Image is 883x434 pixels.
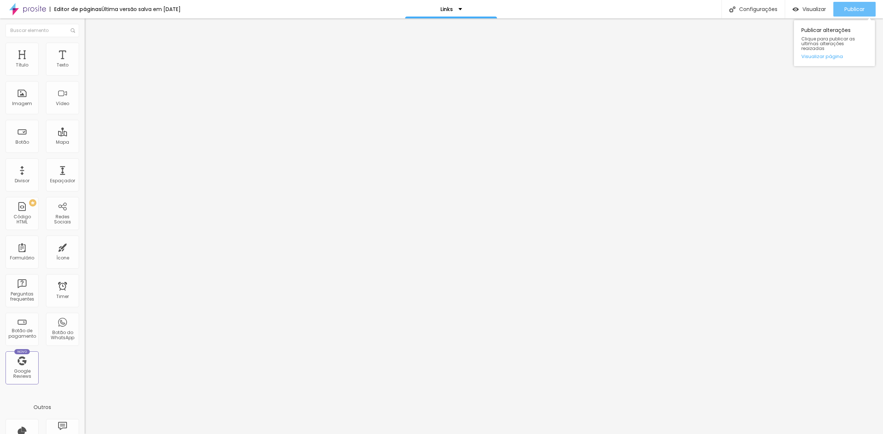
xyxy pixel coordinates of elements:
[7,328,36,339] div: Botão de pagamento
[7,291,36,302] div: Perguntas frequentes
[14,349,30,354] div: Novo
[102,7,181,12] div: Última versão salva em [DATE]
[48,214,77,225] div: Redes Sociais
[10,255,34,261] div: Formulário
[794,20,875,66] div: Publicar alterações
[50,7,102,12] div: Editor de páginas
[56,101,69,106] div: Vídeo
[844,6,865,12] span: Publicar
[56,255,69,261] div: Ícone
[7,369,36,379] div: Google Reviews
[50,178,75,183] div: Espaçador
[48,330,77,341] div: Botão do WhatsApp
[56,140,69,145] div: Mapa
[440,7,453,12] p: Links
[15,140,29,145] div: Botão
[16,62,28,68] div: Título
[85,18,883,434] iframe: Editor
[57,62,68,68] div: Texto
[729,6,735,12] img: Icone
[7,214,36,225] div: Código HTML
[833,2,876,17] button: Publicar
[801,54,868,59] a: Visualizar página
[802,6,826,12] span: Visualizar
[12,101,32,106] div: Imagem
[785,2,833,17] button: Visualizar
[15,178,29,183] div: Divisor
[801,36,868,51] span: Clique para publicar as ultimas alterações reaizadas
[56,294,69,299] div: Timer
[71,28,75,33] img: Icone
[792,6,799,12] img: view-1.svg
[6,24,79,37] input: Buscar elemento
